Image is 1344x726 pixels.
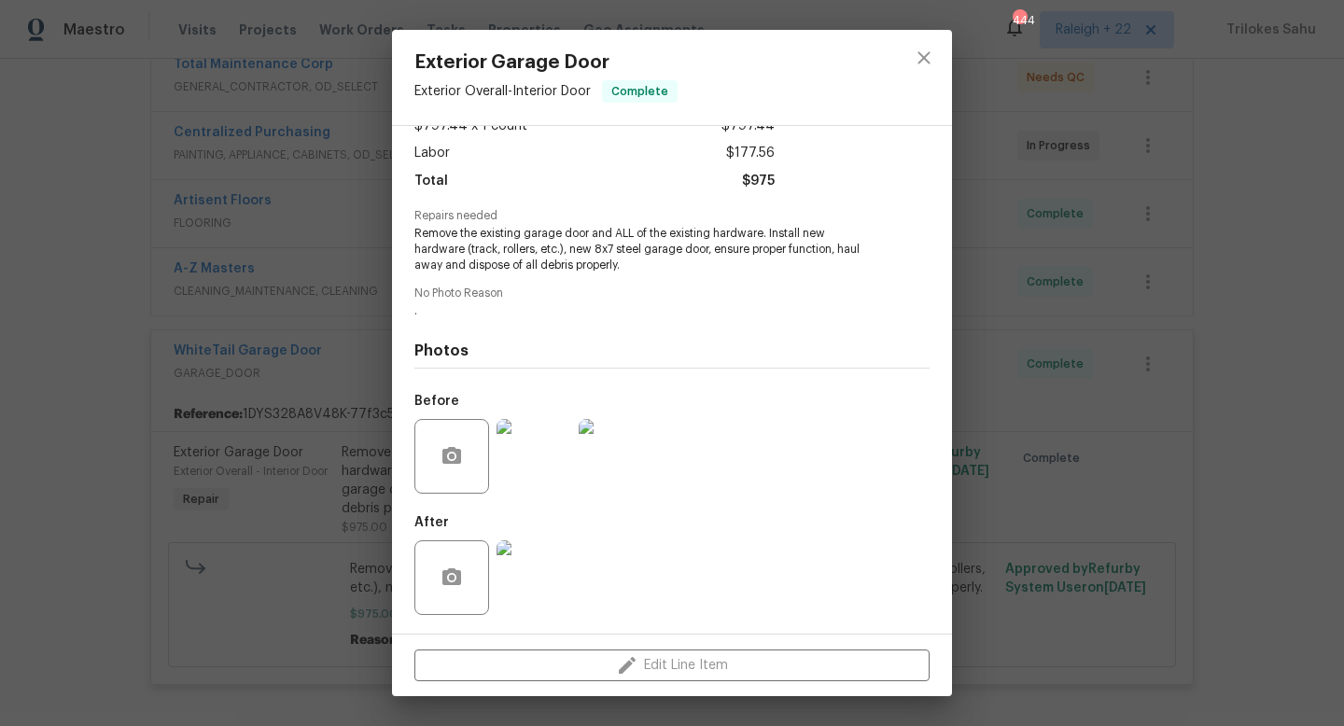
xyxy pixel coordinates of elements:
[414,516,449,529] h5: After
[414,287,930,300] span: No Photo Reason
[414,168,448,195] span: Total
[414,52,678,73] span: Exterior Garage Door
[414,303,878,319] span: .
[742,168,775,195] span: $975
[902,35,946,80] button: close
[414,226,878,272] span: Remove the existing garage door and ALL of the existing hardware. Install new hardware (track, ro...
[414,342,930,360] h4: Photos
[414,113,527,140] span: $797.44 x 1 count
[726,140,775,167] span: $177.56
[1013,11,1026,30] div: 444
[604,82,676,101] span: Complete
[414,395,459,408] h5: Before
[414,85,591,98] span: Exterior Overall - Interior Door
[414,140,450,167] span: Labor
[721,113,775,140] span: $797.44
[414,210,930,222] span: Repairs needed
